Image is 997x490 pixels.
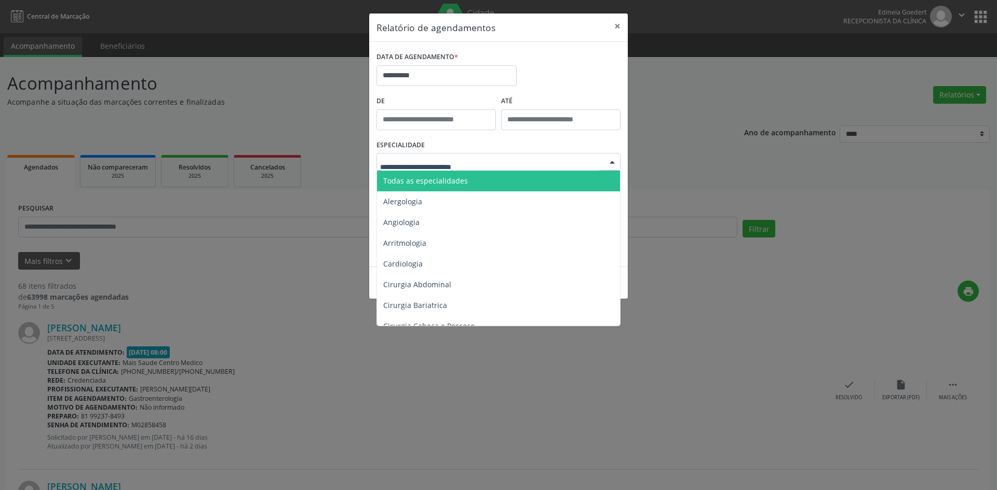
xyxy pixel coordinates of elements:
[383,259,423,269] span: Cardiologia
[383,300,447,310] span: Cirurgia Bariatrica
[383,279,451,289] span: Cirurgia Abdominal
[383,321,475,331] span: Cirurgia Cabeça e Pescoço
[607,13,628,39] button: Close
[383,197,422,206] span: Alergologia
[383,238,426,248] span: Arritmologia
[383,217,420,227] span: Angiologia
[376,137,425,153] label: ESPECIALIDADE
[376,93,496,109] label: De
[376,49,458,65] label: DATA DE AGENDAMENTO
[376,21,495,34] h5: Relatório de agendamentos
[383,176,468,186] span: Todas as especialidades
[501,93,621,109] label: ATÉ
